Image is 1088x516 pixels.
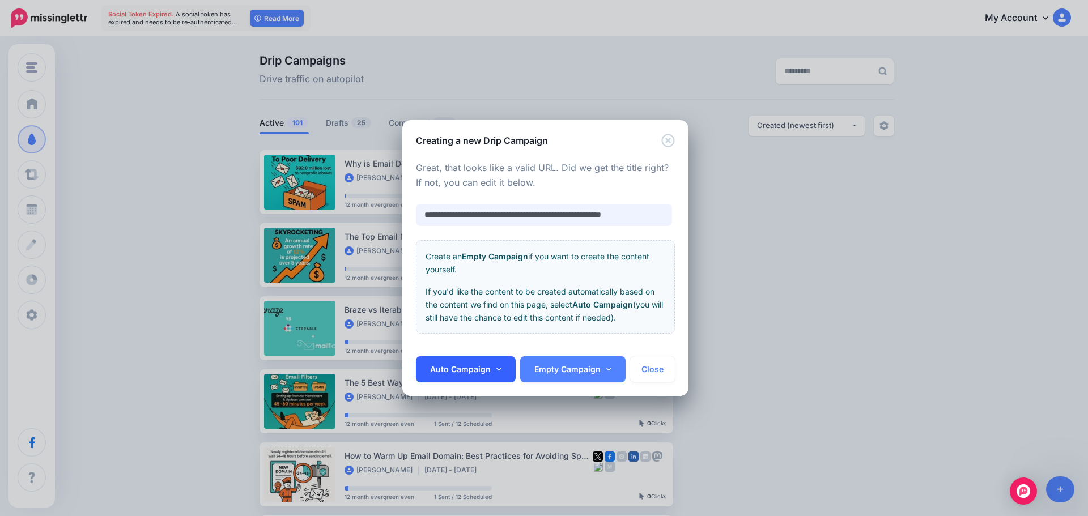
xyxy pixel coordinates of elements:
[416,134,548,147] h5: Creating a new Drip Campaign
[462,251,528,261] b: Empty Campaign
[416,161,675,190] p: Great, that looks like a valid URL. Did we get the title right? If not, you can edit it below.
[630,356,675,382] button: Close
[1010,477,1037,505] div: Open Intercom Messenger
[520,356,626,382] a: Empty Campaign
[416,356,516,382] a: Auto Campaign
[661,134,675,148] button: Close
[426,285,665,324] p: If you'd like the content to be created automatically based on the content we find on this page, ...
[426,250,665,276] p: Create an if you want to create the content yourself.
[572,300,633,309] b: Auto Campaign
